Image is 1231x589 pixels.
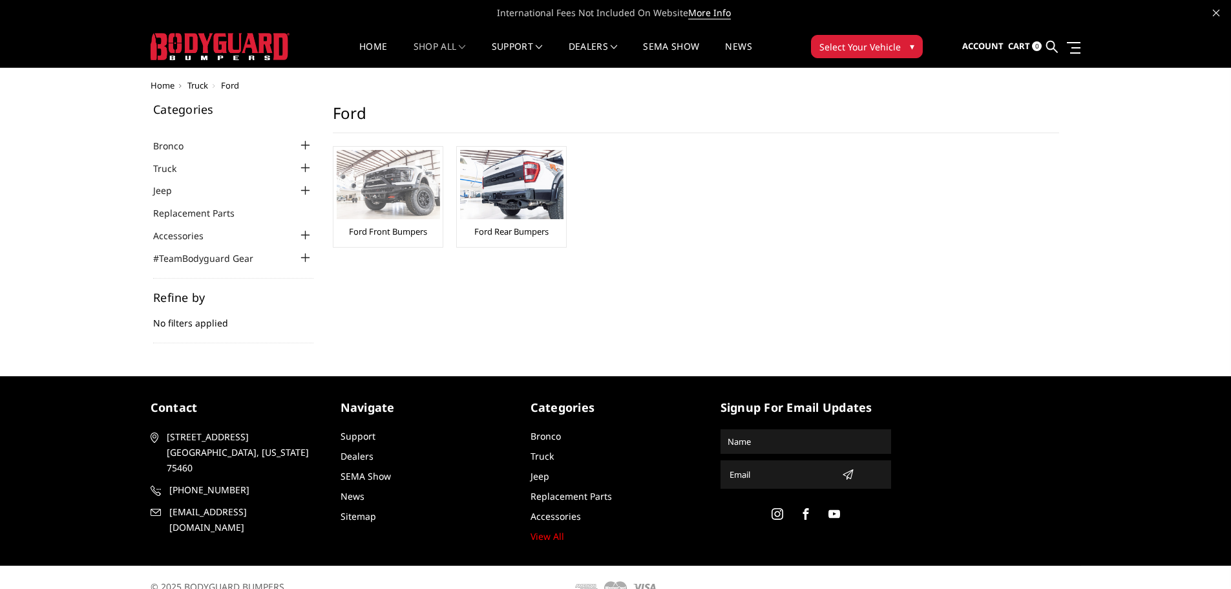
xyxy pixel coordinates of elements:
[187,80,208,91] a: Truck
[341,430,375,442] a: Support
[531,430,561,442] a: Bronco
[151,80,174,91] a: Home
[721,399,891,416] h5: signup for email updates
[359,42,387,67] a: Home
[811,35,923,58] button: Select Your Vehicle
[643,42,699,67] a: SEMA Show
[569,42,618,67] a: Dealers
[341,510,376,522] a: Sitemap
[341,490,364,502] a: News
[167,429,317,476] span: [STREET_ADDRESS] [GEOGRAPHIC_DATA], [US_STATE] 75460
[341,450,374,462] a: Dealers
[153,162,193,175] a: Truck
[910,39,914,53] span: ▾
[153,229,220,242] a: Accessories
[341,470,391,482] a: SEMA Show
[153,292,313,343] div: No filters applied
[153,206,251,220] a: Replacement Parts
[414,42,466,67] a: shop all
[492,42,543,67] a: Support
[151,399,321,416] h5: contact
[153,103,313,115] h5: Categories
[962,40,1004,52] span: Account
[1032,41,1042,51] span: 0
[531,510,581,522] a: Accessories
[153,184,188,197] a: Jeep
[333,103,1059,133] h1: Ford
[531,470,549,482] a: Jeep
[819,40,901,54] span: Select Your Vehicle
[1008,40,1030,52] span: Cart
[153,139,200,153] a: Bronco
[962,29,1004,64] a: Account
[349,226,427,237] a: Ford Front Bumpers
[221,80,239,91] span: Ford
[531,490,612,502] a: Replacement Parts
[531,530,564,542] a: View All
[1008,29,1042,64] a: Cart 0
[169,504,319,535] span: [EMAIL_ADDRESS][DOMAIN_NAME]
[474,226,549,237] a: Ford Rear Bumpers
[151,504,321,535] a: [EMAIL_ADDRESS][DOMAIN_NAME]
[1166,527,1231,589] iframe: Chat Widget
[688,6,731,19] a: More Info
[169,482,319,498] span: [PHONE_NUMBER]
[531,450,554,462] a: Truck
[725,42,752,67] a: News
[724,464,837,485] input: Email
[151,33,289,60] img: BODYGUARD BUMPERS
[151,482,321,498] a: [PHONE_NUMBER]
[722,431,889,452] input: Name
[341,399,511,416] h5: Navigate
[531,399,701,416] h5: Categories
[153,292,313,303] h5: Refine by
[153,252,269,265] a: #TeamBodyguard Gear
